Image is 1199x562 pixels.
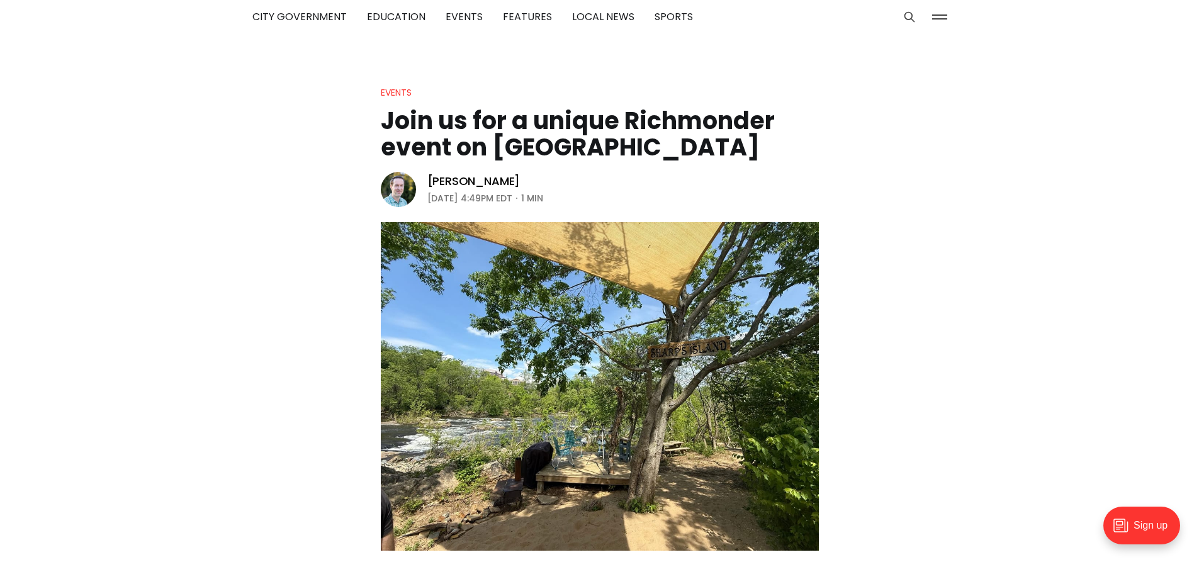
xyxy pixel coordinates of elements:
[572,9,634,24] a: Local News
[900,8,919,26] button: Search this site
[427,174,521,189] a: [PERSON_NAME]
[503,9,552,24] a: Features
[252,9,347,24] a: City Government
[446,9,483,24] a: Events
[381,86,412,99] a: Events
[521,191,543,206] span: 1 min
[367,9,425,24] a: Education
[427,191,512,206] time: [DATE] 4:49PM EDT
[1093,500,1199,562] iframe: portal-trigger
[381,222,819,551] img: Join us for a unique Richmonder event on Sharp's Island
[655,9,693,24] a: Sports
[381,108,819,160] h1: Join us for a unique Richmonder event on [GEOGRAPHIC_DATA]
[381,172,416,207] img: Michael Phillips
